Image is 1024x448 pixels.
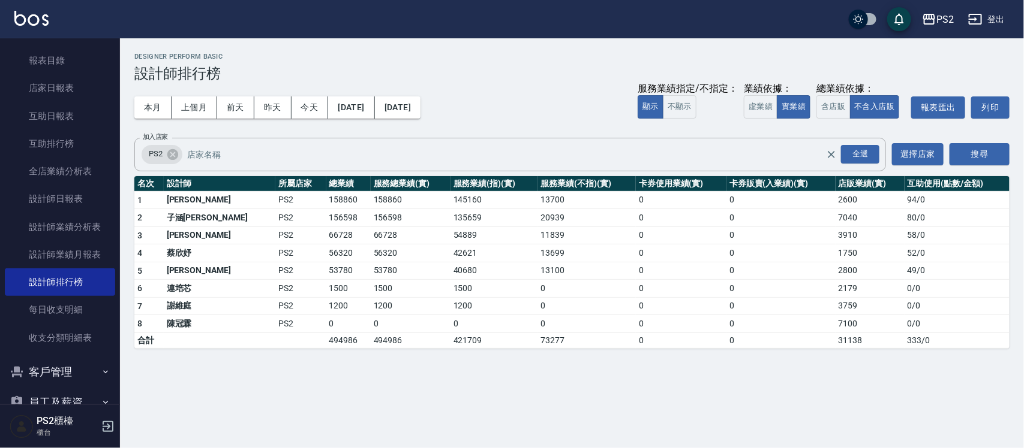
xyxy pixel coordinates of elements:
td: 13699 [537,244,636,262]
td: 54889 [451,226,538,244]
td: 7040 [836,209,905,227]
td: 1200 [326,297,371,315]
button: 列印 [971,96,1010,119]
td: 陳冠霖 [164,315,276,333]
h2: Designer Perform Basic [134,53,1010,60]
td: 0 [726,262,836,280]
a: 報表目錄 [5,47,115,74]
div: 全選 [841,145,879,164]
button: 選擇店家 [892,143,944,165]
td: 蔡欣妤 [164,244,276,262]
button: Open [839,143,882,166]
td: 53780 [326,262,371,280]
td: PS2 [275,315,326,333]
div: 業績依據： [744,83,810,95]
td: 0 [726,191,836,209]
td: 合計 [134,332,164,348]
td: 13100 [537,262,636,280]
td: 94 / 0 [905,191,1010,209]
td: 56320 [371,244,451,262]
td: 421709 [451,332,538,348]
td: PS2 [275,297,326,315]
td: 0 [726,244,836,262]
td: 0 [726,297,836,315]
td: 0 [636,280,726,298]
button: [DATE] [328,96,374,119]
div: PS2 [936,12,954,27]
button: 搜尋 [950,143,1010,165]
td: 11839 [537,226,636,244]
a: 全店業績分析表 [5,158,115,185]
td: 0 [636,332,726,348]
th: 設計師 [164,176,276,192]
button: save [887,7,911,31]
td: 0 [537,315,636,333]
button: 報表匯出 [911,96,965,119]
td: 333 / 0 [905,332,1010,348]
td: 145160 [451,191,538,209]
th: 店販業績(實) [836,176,905,192]
a: 設計師業績分析表 [5,213,115,241]
a: 收支分類明細表 [5,324,115,352]
div: 總業績依據： [816,83,905,95]
span: 3 [137,231,142,240]
td: 1500 [451,280,538,298]
td: 494986 [326,332,371,348]
th: 服務業績(不指)(實) [537,176,636,192]
button: 顯示 [638,95,663,119]
td: 0 [726,332,836,348]
td: 0 [636,297,726,315]
td: PS2 [275,280,326,298]
td: 0 [537,297,636,315]
a: 店家日報表 [5,74,115,102]
td: 3759 [836,297,905,315]
td: 53780 [371,262,451,280]
td: 0 [636,191,726,209]
td: 42621 [451,244,538,262]
td: 2179 [836,280,905,298]
td: 156598 [326,209,371,227]
td: 156598 [371,209,451,227]
td: 1200 [451,297,538,315]
a: 互助日報表 [5,102,115,130]
td: 158860 [326,191,371,209]
td: 連培芯 [164,280,276,298]
th: 互助使用(點數/金額) [905,176,1010,192]
a: 設計師排行榜 [5,268,115,296]
td: 0 [726,226,836,244]
td: 13700 [537,191,636,209]
td: 0 [636,209,726,227]
button: 員工及薪資 [5,387,115,418]
td: PS2 [275,226,326,244]
td: 0 [636,244,726,262]
td: 3910 [836,226,905,244]
img: Person [10,414,34,438]
td: PS2 [275,262,326,280]
th: 卡券使用業績(實) [636,176,726,192]
td: 1500 [371,280,451,298]
td: 66728 [326,226,371,244]
th: 總業績 [326,176,371,192]
td: 0 [636,262,726,280]
th: 所屬店家 [275,176,326,192]
td: [PERSON_NAME] [164,262,276,280]
td: 2600 [836,191,905,209]
td: 494986 [371,332,451,348]
td: 0 / 0 [905,280,1010,298]
div: 服務業績指定/不指定： [638,83,738,95]
td: 40680 [451,262,538,280]
button: 登出 [963,8,1010,31]
th: 服務總業績(實) [371,176,451,192]
td: 謝維庭 [164,297,276,315]
td: 80 / 0 [905,209,1010,227]
span: PS2 [142,148,170,160]
th: 服務業績(指)(實) [451,176,538,192]
button: 含店販 [816,95,850,119]
button: 不含入店販 [850,95,900,119]
td: 2800 [836,262,905,280]
td: 158860 [371,191,451,209]
span: 6 [137,283,142,293]
button: Clear [823,146,840,163]
td: 0 [636,315,726,333]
